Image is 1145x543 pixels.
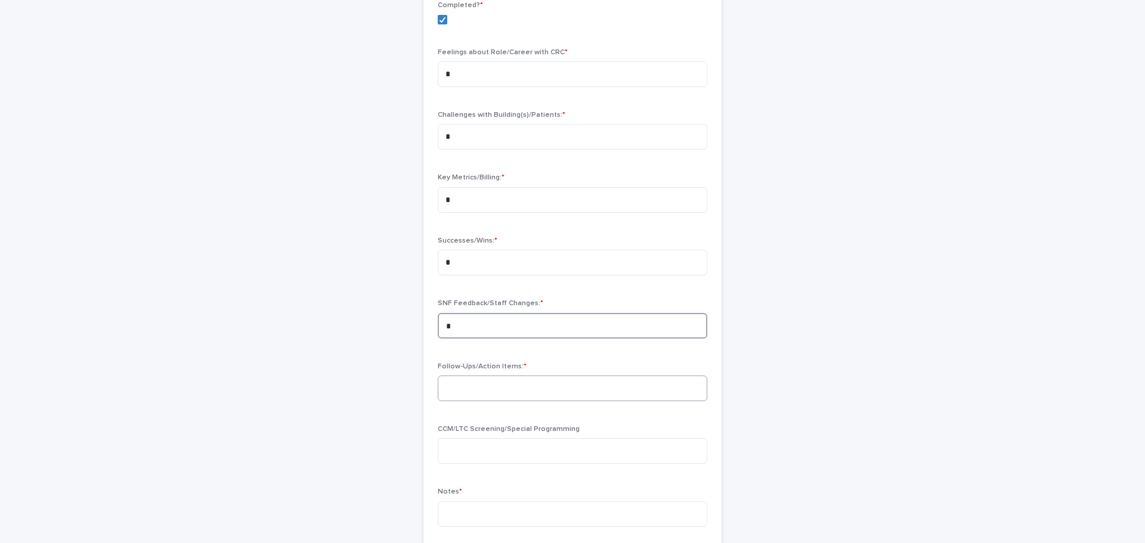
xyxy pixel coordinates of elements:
[438,300,543,307] span: SNF Feedback/Staff Changes:
[438,174,505,181] span: Key Metrics/Billing:
[438,2,483,9] span: Completed?
[438,488,462,495] span: Notes
[438,426,580,433] span: CCM/LTC Screening/Special Programming
[438,237,497,244] span: Successes/Wins:
[438,49,568,56] span: Feelings about Role/Career with CRC
[438,363,527,370] span: Follow-Ups/Action Items:
[438,111,565,119] span: Challenges with Building(s)/Patients:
